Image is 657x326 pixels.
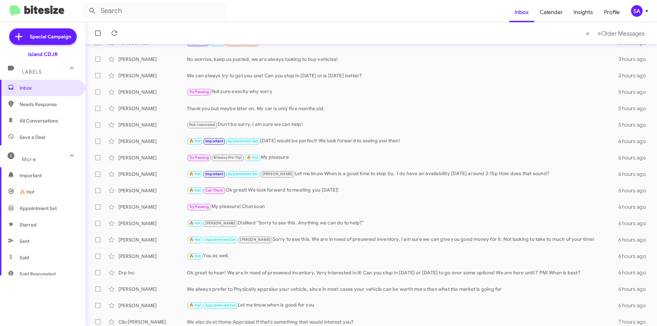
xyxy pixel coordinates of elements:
[118,187,187,194] div: [PERSON_NAME]
[189,139,201,143] span: 🔥 Hot
[118,236,187,243] div: [PERSON_NAME]
[118,89,187,95] div: [PERSON_NAME]
[187,105,618,112] div: Thank you but maybe later on. My car is only five months old.
[189,90,209,94] span: Try Pausing
[189,221,201,225] span: 🔥 Hot
[189,188,201,193] span: 🔥 Hot
[205,139,223,143] span: Important
[118,286,187,292] div: [PERSON_NAME]
[618,253,652,260] div: 6 hours ago
[187,286,618,292] div: We always prefer to Physically appraise your vehicle, since in most cases your vehicle can be wor...
[618,154,652,161] div: 6 hours ago
[20,101,78,108] span: Needs Response
[618,187,652,194] div: 6 hours ago
[205,188,223,193] span: Call Them
[598,2,625,22] a: Profile
[118,204,187,210] div: [PERSON_NAME]
[205,303,235,308] span: Appointment Set
[597,29,601,38] span: »
[20,117,58,124] span: All Conversations
[187,318,618,325] div: We also do at Home Appraisal If that's something that would interest you?
[187,170,618,178] div: Let me know When is a good time to stop by, I do have an availability [DATE] around 2:15p How doe...
[618,105,652,112] div: 5 hours ago
[205,221,236,225] span: [PERSON_NAME]
[618,56,652,63] div: 3 hours ago
[187,203,618,211] div: My pleasure! Chat soon
[83,3,227,19] input: Search
[22,156,36,162] span: More
[187,72,618,79] div: We can always try to get you one! Can you stop in [DATE] or is [DATE] better?
[618,220,652,227] div: 6 hours ago
[618,171,652,178] div: 6 hours ago
[118,138,187,145] div: [PERSON_NAME]
[118,171,187,178] div: [PERSON_NAME]
[618,318,652,325] div: 7 hours ago
[20,172,78,179] span: Important
[30,33,71,40] span: Special Campaign
[618,121,652,128] div: 5 hours ago
[568,2,598,22] a: Insights
[9,28,77,45] a: Special Campaign
[240,237,270,242] span: [PERSON_NAME]
[214,155,242,160] span: Bitesize Pro-Tip!
[118,253,187,260] div: [PERSON_NAME]
[20,84,78,91] span: Inbox
[228,172,258,176] span: Appointment Set
[187,269,618,276] div: Ok great to hear! We are in need of preowned inventory. Very interested in it! Can you stop in [D...
[118,72,187,79] div: [PERSON_NAME]
[534,2,568,22] a: Calendar
[20,134,45,141] span: Save a Deal
[118,302,187,309] div: [PERSON_NAME]
[118,121,187,128] div: [PERSON_NAME]
[205,237,235,242] span: Appointment Set
[20,205,57,212] span: Appointment Set
[187,137,618,145] div: [DATE] would be perfect! We look forward to seeing you then!
[618,236,652,243] div: 6 hours ago
[205,172,223,176] span: Important
[601,30,645,37] span: Older Messages
[187,56,618,63] div: No worries, keep us posted, we are always looking to buy vehicles!
[582,26,594,40] button: Previous
[22,69,42,75] span: Labels
[20,221,37,228] span: Starred
[189,254,201,258] span: 🔥 Hot
[118,269,187,276] div: Drp Inc
[118,56,187,63] div: [PERSON_NAME]
[618,89,652,95] div: 5 hours ago
[189,172,201,176] span: 🔥 Hot
[187,236,618,244] div: Sorry to see this. We are in need of preowned inventory. I am sure we can give you good money for...
[509,2,534,22] a: Inbox
[20,188,34,195] span: 🔥 Hot
[262,172,293,176] span: [PERSON_NAME]
[28,51,58,58] div: Island CDJR
[187,186,618,194] div: Ok great! We look forward to meeting you [DATE]!
[189,122,216,127] span: Not-Interested
[118,154,187,161] div: [PERSON_NAME]
[187,252,618,260] div: You as well.
[618,269,652,276] div: 6 hours ago
[228,139,258,143] span: Appointment Set
[247,155,258,160] span: 🔥 Hot
[20,254,29,261] span: Sold
[618,138,652,145] div: 6 hours ago
[582,26,649,40] nav: Page navigation example
[618,204,652,210] div: 6 hours ago
[187,121,618,129] div: Don't be sorry, I am sure we can help!
[187,88,618,96] div: Not sure exactly why sorry
[618,72,652,79] div: 3 hours ago
[631,5,643,17] div: SA
[593,26,649,40] button: Next
[586,29,590,38] span: «
[118,220,187,227] div: [PERSON_NAME]
[618,286,652,292] div: 6 hours ago
[189,237,201,242] span: 🔥 Hot
[625,5,649,17] button: SA
[618,302,652,309] div: 6 hours ago
[187,219,618,227] div: Disliked “Sorry to see this. Anything we can do to help?”
[118,318,187,325] div: Clio [PERSON_NAME]
[20,271,56,277] span: Sold Responded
